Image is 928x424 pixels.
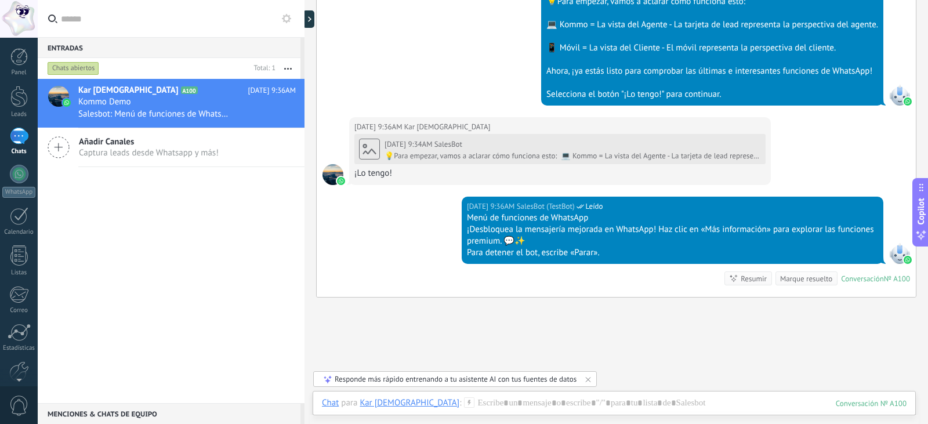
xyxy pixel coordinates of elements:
img: waba.svg [904,256,912,264]
div: [DATE] 9:36AM [354,121,404,133]
div: Listas [2,269,36,277]
img: icon [63,99,71,107]
div: WhatsApp [2,187,35,198]
div: [DATE] 9:36AM [467,201,517,212]
div: Chats abiertos [48,61,99,75]
div: Resumir [741,273,767,284]
span: A100 [181,86,198,94]
div: Kar Lady [360,397,459,408]
div: [DATE] 9:34AM [385,140,434,149]
span: : [459,397,461,409]
div: ¡Lo tengo! [354,168,766,179]
div: Leads [2,111,36,118]
span: Leído [586,201,603,212]
div: Total: 1 [249,63,275,74]
div: № A100 [884,274,910,284]
div: 💡Para empezar, vamos a aclarar cómo funciona esto: 💻 Kommo = La vista del Agente - La tarjeta de ... [385,151,761,161]
div: Menú de funciones de WhatsApp [467,212,878,224]
img: waba.svg [337,177,345,185]
button: Más [275,58,300,79]
div: Correo [2,307,36,314]
div: Ocultar [303,10,314,28]
div: ¡Desbloquea la mensajería mejorada en WhatsApp! Haz clic en «Más información» para explorar las f... [467,224,878,247]
div: Entradas [38,37,300,58]
div: 📱 Móvil = La vista del Cliente - El móvil representa la perspectiva del cliente. [546,42,878,54]
span: SalesBot (TestBot) [517,201,575,212]
div: Ahora, ¡ya estás listo para comprobar las últimas e interesantes funciones de WhatsApp! [546,66,878,77]
div: Selecciona el botón "¡Lo tengo!" para continuar. [546,89,878,100]
span: para [341,397,357,409]
div: Responde más rápido entrenando a tu asistente AI con tus fuentes de datos [335,374,577,384]
img: waba.svg [904,97,912,106]
span: SalesBot [889,85,910,106]
span: Salesbot: Menú de funciones de WhatsApp ¡Desbloquea la mensajería mejorada en WhatsApp! Haz clic ... [78,108,232,119]
div: Chats [2,148,36,155]
span: Añadir Canales [79,136,219,147]
span: SalesBot [889,243,910,264]
span: Kommo Demo [78,96,131,108]
span: Kar [DEMOGRAPHIC_DATA] [78,85,179,96]
span: Kar Lady [404,121,491,133]
div: Calendario [2,229,36,236]
div: Menciones & Chats de equipo [38,403,300,424]
div: Conversación [841,274,884,284]
div: Panel [2,69,36,77]
span: Captura leads desde Whatsapp y más! [79,147,219,158]
span: SalesBot [434,139,462,149]
div: Para detener el bot, escribe «Parar». [467,247,878,259]
span: Kar Lady [322,164,343,185]
a: avatariconKar [DEMOGRAPHIC_DATA]A100[DATE] 9:36AMKommo DemoSalesbot: Menú de funciones de WhatsAp... [38,79,304,128]
span: Copilot [915,198,927,224]
span: [DATE] 9:36AM [248,85,296,96]
div: 💻 Kommo = La vista del Agente - La tarjeta de lead representa la perspectiva del agente. [546,19,878,31]
div: 100 [836,398,907,408]
div: Estadísticas [2,345,36,352]
div: Marque resuelto [780,273,832,284]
